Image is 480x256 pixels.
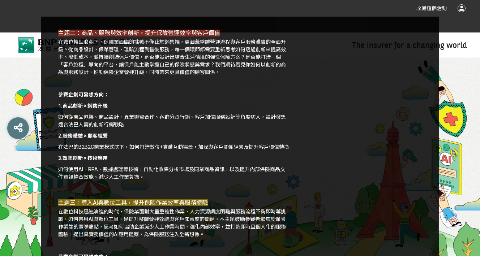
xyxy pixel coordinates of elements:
p: 如何使用AI、RPA、數據處理等技術，自動化收集分析市場及同業商品資訊，以及提升內部保險商品文件資訊整合效能、減少人工作業負擔。 [58,166,290,181]
span: 收藏這個活動 [416,5,447,11]
span: 主題三：導入AI與數位工具，提升保險作業效率與服務體驗 [58,199,208,206]
strong: 2.服務體驗 × 顧客經營 [58,133,108,139]
p: 在法巴的B2B2C商業模式底下，如何打造數位+實體互動場景，加深與客戶關係經營及提升客戶價值轉換 [58,143,290,151]
span: 主題二：商品、服務與效率創新，提升保險營運效率與客戶價值 [58,30,220,36]
strong: 參賽企劃可發想方向： [58,92,109,97]
p: 在數位轉型浪潮下，保險業面臨的挑戰不僅止於銷售端，更涵蓋整體營運流程與客戶服務體驗的全面升級。從商品設計、保單管理、理賠流程到售後服務，每一個環節都需要重新思考如何透過創新來提高效率、降低成本，... [58,38,290,76]
strong: 1.商品創新 × 銷售升級 [58,103,108,109]
p: 如何從商品包裝、商品設計、異業聯盟合作、客群分眾行銷、客戶加值服務設計等角度切入，設計發想適合法巴人壽的創新行銷戰略 [58,113,290,129]
p: 在數位科技迅速演進的時代，保險業面對大量重複性作業、人力資源調度困難與服務流程不夠即時等挑戰，如何善用AI與數位工具，是提升整體營運效能與客戶滿意度的關鍵，本主題鼓勵參賽者聚焦於保險作業端的實際... [58,208,290,238]
strong: 3.效率創新 × 技術應用 [58,155,108,161]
